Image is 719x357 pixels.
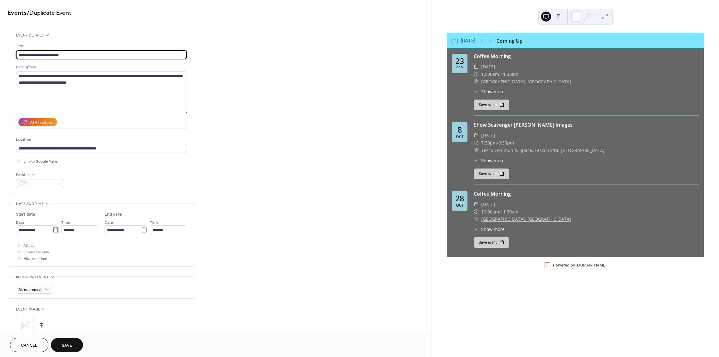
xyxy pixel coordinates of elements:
div: Oct [456,135,464,139]
span: 11:30am [501,208,518,216]
div: Coffee Morning [474,190,699,198]
div: 8 [457,126,462,134]
span: Show more [481,157,505,164]
span: All day [23,242,34,249]
span: Cancel [21,342,37,349]
span: Save [62,342,72,349]
div: ​ [474,147,479,154]
span: Tesco Community Space, Tesco Extra, [GEOGRAPHIC_DATA] [481,147,604,154]
span: [DATE] [481,132,495,139]
a: [GEOGRAPHIC_DATA], [GEOGRAPHIC_DATA] [481,215,571,223]
button: Save event [474,100,509,110]
div: ​ [474,78,479,86]
span: Date [105,219,113,226]
button: ​Show more [474,157,505,164]
span: 11:30am [501,71,518,78]
span: 10:00am [481,208,499,216]
div: ​ [474,215,479,223]
span: Event image [16,306,40,313]
a: [DOMAIN_NAME] [576,262,606,268]
span: Date [16,219,24,226]
span: Date and time [16,201,44,207]
span: Time [150,219,159,226]
div: Powered by [553,262,606,268]
div: ​ [474,157,479,164]
div: ​ [474,63,479,71]
span: Link to Google Maps [23,158,58,165]
div: AI Assistant [30,120,53,126]
div: ​ [474,139,479,147]
a: [GEOGRAPHIC_DATA], [GEOGRAPHIC_DATA] [481,78,571,86]
div: End date [105,211,122,218]
div: Coming Up [496,37,523,45]
div: ​ [474,208,479,216]
div: Event color [16,172,63,178]
button: ​Show more [474,226,505,232]
span: Show more [481,226,505,232]
button: ​Show more [474,88,505,95]
span: 7:30pm [481,139,497,147]
span: Hide end time [23,256,47,262]
span: 10:00am [481,71,499,78]
span: Do not repeat [18,286,42,293]
div: Title [16,43,186,49]
div: ​ [474,201,479,208]
div: Location [16,136,186,143]
div: ; [16,317,33,334]
span: Show more [481,88,505,95]
div: Description [16,64,186,71]
div: Sep [456,66,463,70]
div: Start date [16,211,35,218]
a: Events [8,7,27,19]
button: Cancel [10,338,48,352]
span: Show date only [23,249,49,256]
div: 23 [455,57,464,65]
span: [DATE] [481,201,495,208]
div: 28 [455,194,464,202]
span: [DATE] [481,63,495,71]
button: Save event [474,237,509,248]
button: AI Assistant [18,118,57,126]
span: - [499,71,501,78]
div: ​ [474,88,479,95]
span: - [497,139,498,147]
span: Event details [16,32,44,39]
div: Coffee Morning [474,52,699,60]
div: ​ [474,71,479,78]
button: Save [51,338,83,352]
div: ​ [474,226,479,232]
span: Recurring event [16,274,49,281]
div: Oct [456,203,464,208]
span: - [499,208,501,216]
span: Time [61,219,70,226]
div: ​ [474,132,479,139]
button: Save event [474,169,509,179]
div: Show Scavenger [PERSON_NAME] Images [474,121,699,129]
span: 9:30pm [498,139,514,147]
span: / Duplicate Event [27,7,71,19]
